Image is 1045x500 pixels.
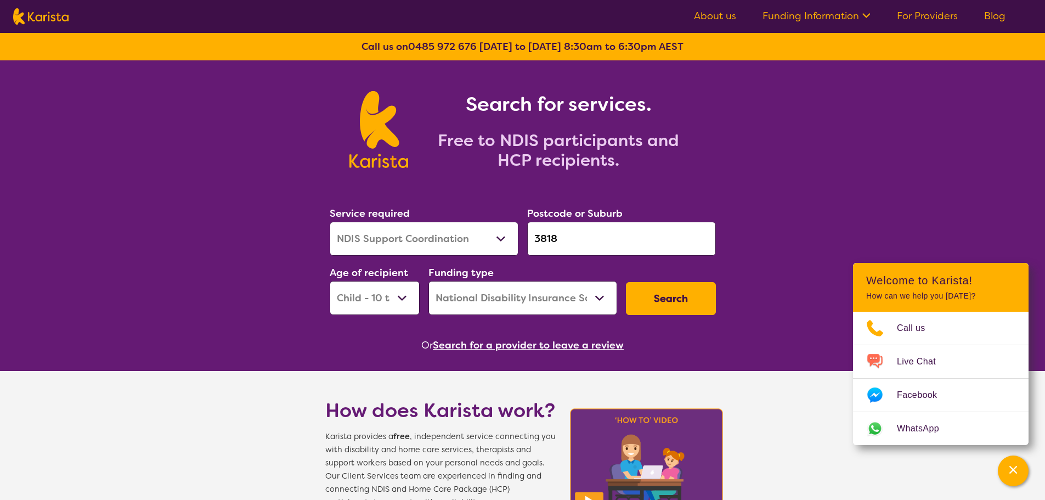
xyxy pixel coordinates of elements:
label: Service required [330,207,410,220]
a: 0485 972 676 [408,40,477,53]
b: Call us on [DATE] to [DATE] 8:30am to 6:30pm AEST [361,40,684,53]
img: Karista logo [349,91,408,168]
h1: Search for services. [421,91,696,117]
a: About us [694,9,736,23]
button: Search [626,282,716,315]
span: WhatsApp [897,420,952,437]
b: free [393,431,410,442]
a: Funding Information [762,9,871,23]
input: Type [527,222,716,256]
label: Funding type [428,266,494,279]
a: Blog [984,9,1006,23]
label: Age of recipient [330,266,408,279]
h2: Welcome to Karista! [866,274,1015,287]
img: Karista logo [13,8,69,25]
label: Postcode or Suburb [527,207,623,220]
h2: Free to NDIS participants and HCP recipients. [421,131,696,170]
button: Channel Menu [998,456,1029,486]
div: Channel Menu [853,263,1029,445]
a: Web link opens in a new tab. [853,412,1029,445]
ul: Choose channel [853,312,1029,445]
span: Facebook [897,387,950,403]
h1: How does Karista work? [325,397,556,424]
span: Call us [897,320,939,336]
span: Or [421,337,433,353]
p: How can we help you [DATE]? [866,291,1015,301]
button: Search for a provider to leave a review [433,337,624,353]
span: Live Chat [897,353,949,370]
a: For Providers [897,9,958,23]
